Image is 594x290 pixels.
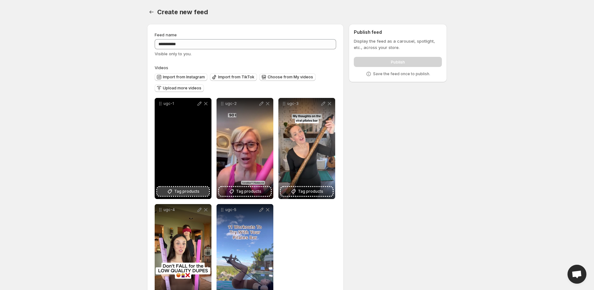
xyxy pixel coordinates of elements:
span: Choose from My videos [268,75,313,80]
p: ugc-4 [163,207,196,212]
p: ugc-2 [225,101,258,106]
p: ugc-5 [225,207,258,212]
p: Save the feed once to publish. [373,71,430,76]
button: Tag products [281,187,333,196]
button: Import from Instagram [155,73,207,81]
span: Tag products [298,188,323,195]
span: Videos [155,65,168,70]
span: Import from TikTok [218,75,254,80]
button: Tag products [219,187,271,196]
span: Visible only to you. [155,51,192,56]
p: ugc-3 [287,101,320,106]
button: Upload more videos [155,84,204,92]
div: Open chat [567,265,586,284]
span: Feed name [155,32,177,37]
span: Upload more videos [163,86,201,91]
button: Tag products [157,187,209,196]
span: Tag products [174,188,199,195]
div: ugc-1Tag products [155,98,211,199]
div: ugc-2Tag products [217,98,273,199]
h2: Publish feed [354,29,442,35]
p: Display the feed as a carousel, spotlight, etc., across your store. [354,38,442,51]
span: Create new feed [157,8,208,16]
p: ugc-1 [163,101,196,106]
span: Tag products [236,188,261,195]
span: Import from Instagram [163,75,205,80]
div: ugc-3Tag products [278,98,335,199]
button: Settings [147,8,156,16]
button: Choose from My videos [259,73,316,81]
button: Import from TikTok [210,73,257,81]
